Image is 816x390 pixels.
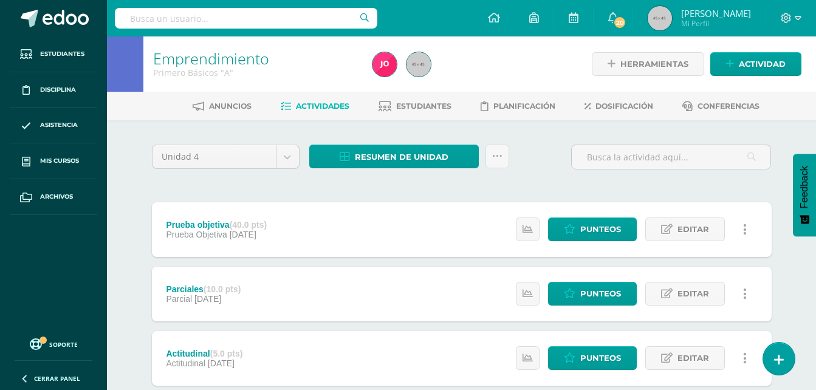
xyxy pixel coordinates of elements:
a: Anuncios [193,97,252,116]
a: Emprendimiento [153,48,269,69]
span: Editar [677,347,709,369]
div: Prueba objetiva [166,220,267,230]
span: 20 [613,16,626,29]
span: Actividad [739,53,786,75]
span: Parcial [166,294,192,304]
a: Resumen de unidad [309,145,479,168]
img: 45x45 [406,52,431,77]
a: Actividad [710,52,801,76]
span: [DATE] [208,358,235,368]
a: Dosificación [585,97,653,116]
span: Feedback [799,166,810,208]
span: Soporte [49,340,78,349]
span: Mis cursos [40,156,79,166]
span: Actitudinal [166,358,205,368]
span: Estudiantes [396,101,451,111]
span: Anuncios [209,101,252,111]
a: Conferencias [682,97,759,116]
span: Dosificación [595,101,653,111]
strong: (10.0 pts) [204,284,241,294]
span: [DATE] [194,294,221,304]
input: Busca la actividad aquí... [572,145,770,169]
span: Punteos [580,282,621,305]
span: Mi Perfil [681,18,751,29]
a: Soporte [15,335,92,352]
span: Herramientas [620,53,688,75]
div: Actitudinal [166,349,242,358]
a: Archivos [10,179,97,215]
span: Punteos [580,218,621,241]
a: Punteos [548,282,637,306]
a: Disciplina [10,72,97,108]
span: Estudiantes [40,49,84,59]
span: Editar [677,282,709,305]
span: Cerrar panel [34,374,80,383]
span: Archivos [40,192,73,202]
img: 45x45 [648,6,672,30]
div: Primero Básicos 'A' [153,67,358,78]
span: Resumen de unidad [355,146,448,168]
span: Editar [677,218,709,241]
span: Prueba Objetiva [166,230,227,239]
span: Punteos [580,347,621,369]
a: Actividades [281,97,349,116]
a: Asistencia [10,108,97,144]
input: Busca un usuario... [115,8,377,29]
div: Parciales [166,284,241,294]
a: Punteos [548,346,637,370]
a: Estudiantes [10,36,97,72]
span: Disciplina [40,85,76,95]
span: Actividades [296,101,349,111]
button: Feedback - Mostrar encuesta [793,154,816,236]
span: [DATE] [230,230,256,239]
span: Planificación [493,101,555,111]
span: [PERSON_NAME] [681,7,751,19]
span: Unidad 4 [162,145,267,168]
a: Punteos [548,217,637,241]
a: Estudiantes [379,97,451,116]
h1: Emprendimiento [153,50,358,67]
strong: (40.0 pts) [230,220,267,230]
a: Unidad 4 [153,145,299,168]
strong: (5.0 pts) [210,349,243,358]
span: Asistencia [40,120,78,130]
a: Herramientas [592,52,704,76]
span: Conferencias [698,101,759,111]
a: Mis cursos [10,143,97,179]
img: a689aa7ec0f4d9b33e1105774b66cae5.png [372,52,397,77]
a: Planificación [481,97,555,116]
